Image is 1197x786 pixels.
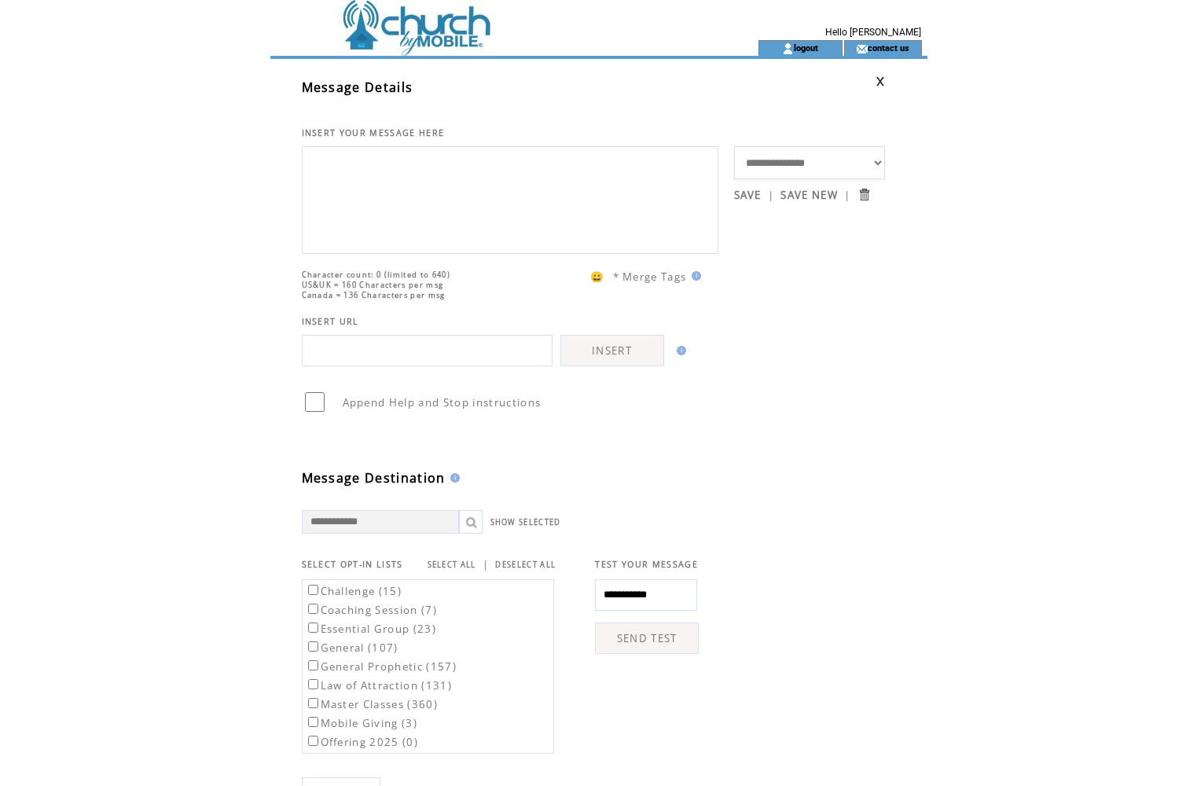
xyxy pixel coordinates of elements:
[302,290,446,300] span: Canada = 136 Characters per msg
[305,659,457,674] label: General Prophetic (157)
[308,623,318,633] input: Essential Group (23)
[302,559,403,570] span: SELECT OPT-IN LISTS
[780,188,838,202] a: SAVE NEW
[490,517,561,527] a: SHOW SELECTED
[595,623,699,654] a: SEND TEST
[590,270,604,284] span: 😀
[305,603,438,617] label: Coaching Session (7)
[856,42,868,55] img: contact_us_icon.gif
[308,717,318,727] input: Mobile Giving (3)
[308,585,318,595] input: Challenge (15)
[302,280,444,290] span: US&UK = 160 Characters per msg
[302,316,359,327] span: INSERT URL
[483,557,489,571] span: |
[308,604,318,614] input: Coaching Session (7)
[672,346,686,355] img: help.gif
[302,469,446,487] span: Message Destination
[305,622,437,636] label: Essential Group (23)
[687,271,701,281] img: help.gif
[613,270,687,284] span: * Merge Tags
[302,127,445,138] span: INSERT YOUR MESSAGE HERE
[308,679,318,689] input: Law of Attraction (131)
[868,42,909,53] a: contact us
[308,660,318,670] input: General Prophetic (157)
[343,395,542,410] span: Append Help and Stop instructions
[302,270,451,280] span: Character count: 0 (limited to 640)
[305,735,419,749] label: Offering 2025 (0)
[782,42,794,55] img: account_icon.gif
[446,473,460,483] img: help.gif
[857,187,872,202] input: Submit
[844,188,850,202] span: |
[305,584,402,598] label: Challenge (15)
[305,697,439,711] label: Master Classes (360)
[768,188,774,202] span: |
[308,698,318,708] input: Master Classes (360)
[825,27,921,38] span: Hello [PERSON_NAME]
[560,335,664,366] a: INSERT
[302,79,413,96] span: Message Details
[734,188,762,202] a: SAVE
[428,560,476,570] a: SELECT ALL
[595,559,698,570] span: TEST YOUR MESSAGE
[308,736,318,746] input: Offering 2025 (0)
[495,560,556,570] a: DESELECT ALL
[794,42,818,53] a: logout
[305,716,418,730] label: Mobile Giving (3)
[308,641,318,652] input: General (107)
[305,641,398,655] label: General (107)
[305,678,453,692] label: Law of Attraction (131)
